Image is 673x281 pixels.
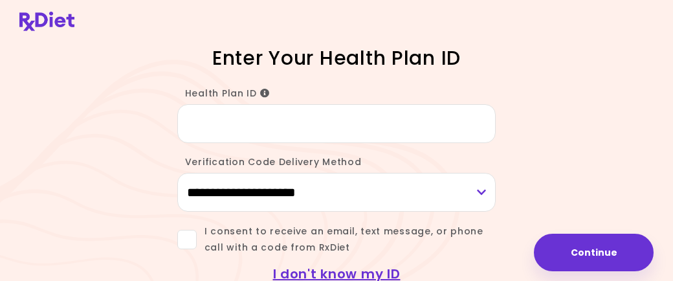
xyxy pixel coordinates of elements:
[534,234,654,271] button: Continue
[197,223,496,256] span: I consent to receive an email, text message, or phone call with a code from RxDiet
[185,87,270,100] span: Health Plan ID
[177,155,362,168] label: Verification Code Delivery Method
[144,45,529,71] h1: Enter Your Health Plan ID
[19,12,74,31] img: RxDiet
[260,89,270,98] i: Info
